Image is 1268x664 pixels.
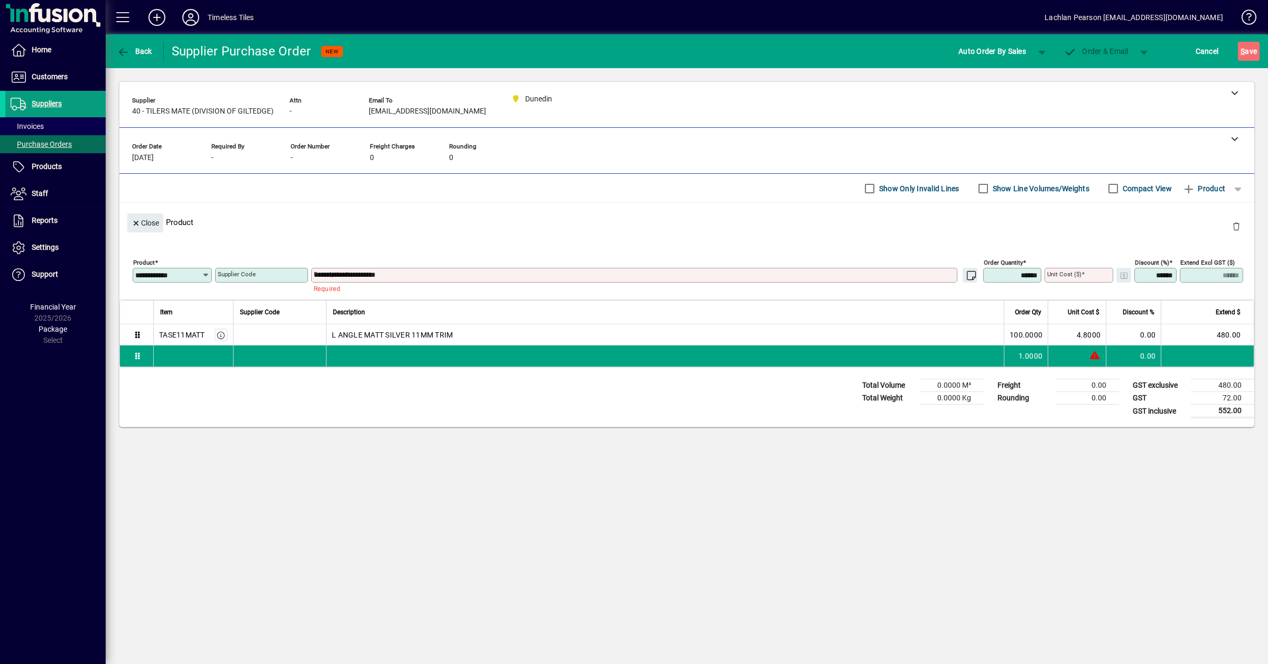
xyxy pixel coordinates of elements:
[125,218,166,227] app-page-header-button: Close
[984,259,1023,266] mat-label: Order Quantity
[1059,42,1134,61] button: Order & Email
[1068,306,1099,318] span: Unit Cost $
[39,325,67,333] span: Package
[958,43,1026,60] span: Auto Order By Sales
[1056,379,1119,392] td: 0.00
[160,306,173,318] span: Item
[290,107,292,116] span: -
[953,42,1031,61] button: Auto Order By Sales
[218,270,256,278] mat-label: Supplier Code
[32,72,68,81] span: Customers
[5,235,106,261] a: Settings
[5,64,106,90] a: Customers
[332,330,453,340] span: L ANGLE MATT SILVER 11MM TRIM
[32,99,62,108] span: Suppliers
[114,42,155,61] button: Back
[1224,221,1249,231] app-page-header-button: Delete
[1196,43,1219,60] span: Cancel
[32,216,58,225] span: Reports
[11,140,72,148] span: Purchase Orders
[1064,47,1129,55] span: Order & Email
[1241,43,1257,60] span: ave
[1135,259,1169,266] mat-label: Discount (%)
[369,107,486,116] span: [EMAIL_ADDRESS][DOMAIN_NAME]
[5,135,106,153] a: Purchase Orders
[1004,345,1048,367] td: 1.0000
[1004,324,1048,345] td: 100.0000
[5,181,106,207] a: Staff
[1106,324,1161,345] td: 0.00
[314,270,345,278] mat-label: Description
[992,392,1056,405] td: Rounding
[5,37,106,63] a: Home
[1224,213,1249,239] button: Delete
[5,117,106,135] a: Invoices
[991,183,1089,194] label: Show Line Volumes/Weights
[117,47,152,55] span: Back
[32,243,59,251] span: Settings
[314,283,972,294] mat-error: Required
[132,154,154,162] span: [DATE]
[240,306,279,318] span: Supplier Code
[1161,324,1254,345] td: 480.00
[325,48,339,55] span: NEW
[30,303,76,311] span: Financial Year
[1191,379,1254,392] td: 480.00
[920,392,984,405] td: 0.0000 Kg
[1127,379,1191,392] td: GST exclusive
[32,162,62,171] span: Products
[1127,392,1191,405] td: GST
[449,154,453,162] span: 0
[1048,324,1106,345] td: 4.8000
[132,107,274,116] span: 40 - TILERS MATE (DIVISION OF GILTEDGE)
[857,392,920,405] td: Total Weight
[106,42,164,61] app-page-header-button: Back
[132,214,159,232] span: Close
[140,8,174,27] button: Add
[127,213,163,232] button: Close
[1241,47,1245,55] span: S
[1015,306,1041,318] span: Order Qty
[172,43,311,60] div: Supplier Purchase Order
[32,189,48,198] span: Staff
[1234,2,1255,36] a: Knowledge Base
[1121,183,1172,194] label: Compact View
[920,379,984,392] td: 0.0000 M³
[992,379,1056,392] td: Freight
[291,154,293,162] span: -
[1180,259,1235,266] mat-label: Extend excl GST ($)
[1045,9,1223,26] div: Lachlan Pearson [EMAIL_ADDRESS][DOMAIN_NAME]
[1191,392,1254,405] td: 72.00
[333,306,365,318] span: Description
[5,261,106,288] a: Support
[1127,405,1191,418] td: GST inclusive
[11,122,44,130] span: Invoices
[211,154,213,162] span: -
[1191,405,1254,418] td: 552.00
[857,379,920,392] td: Total Volume
[119,203,1254,241] div: Product
[208,9,254,26] div: Timeless Tiles
[370,154,374,162] span: 0
[1123,306,1154,318] span: Discount %
[5,154,106,180] a: Products
[1238,42,1260,61] button: Save
[1056,392,1119,405] td: 0.00
[1216,306,1241,318] span: Extend $
[5,208,106,234] a: Reports
[1047,270,1081,278] mat-label: Unit Cost ($)
[32,270,58,278] span: Support
[32,45,51,54] span: Home
[877,183,959,194] label: Show Only Invalid Lines
[174,8,208,27] button: Profile
[133,259,155,266] mat-label: Product
[159,330,205,340] div: TASE11MATT
[1106,345,1161,367] td: 0.00
[1193,42,1222,61] button: Cancel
